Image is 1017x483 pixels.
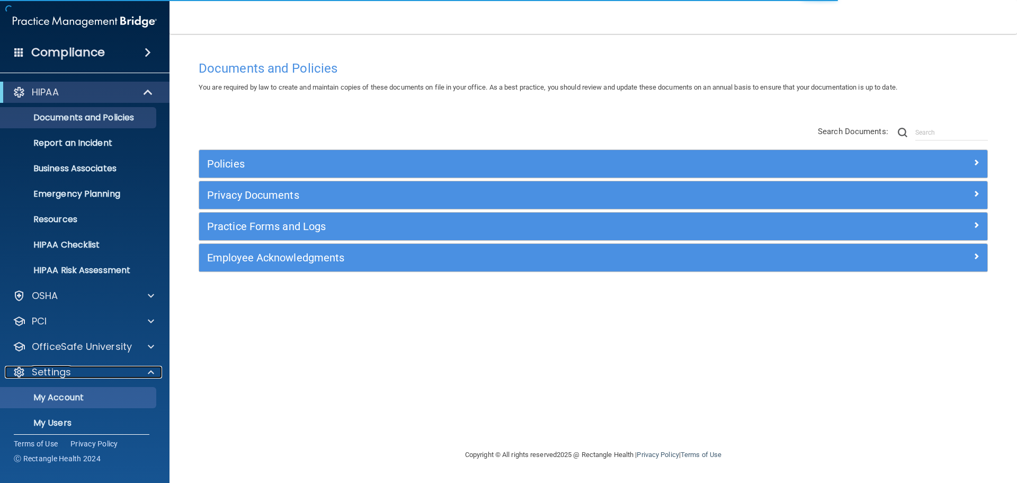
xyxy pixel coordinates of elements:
[13,289,154,302] a: OSHA
[207,189,782,201] h5: Privacy Documents
[13,315,154,328] a: PCI
[32,315,47,328] p: PCI
[834,408,1004,450] iframe: Drift Widget Chat Controller
[207,218,979,235] a: Practice Forms and Logs
[207,252,782,264] h5: Employee Acknowledgments
[207,158,782,170] h5: Policies
[400,438,787,472] div: Copyright © All rights reserved 2025 @ Rectangle Health | |
[199,83,897,91] span: You are required by law to create and maintain copies of these documents on file in your office. ...
[199,62,988,75] h4: Documents and Policies
[7,392,151,403] p: My Account
[14,438,58,449] a: Terms of Use
[898,128,907,137] img: ic-search.3b580494.png
[207,249,979,266] a: Employee Acknowledgments
[7,138,151,148] p: Report an Incident
[32,366,71,379] p: Settings
[13,366,154,379] a: Settings
[13,340,154,353] a: OfficeSafe University
[207,187,979,204] a: Privacy Documents
[32,340,132,353] p: OfficeSafe University
[818,127,888,136] span: Search Documents:
[637,451,679,459] a: Privacy Policy
[13,86,154,99] a: HIPAA
[207,155,979,172] a: Policies
[7,240,151,250] p: HIPAA Checklist
[681,451,721,459] a: Terms of Use
[14,453,101,464] span: Ⓒ Rectangle Health 2024
[13,11,157,32] img: PMB logo
[32,86,59,99] p: HIPAA
[7,112,151,123] p: Documents and Policies
[7,214,151,225] p: Resources
[7,418,151,428] p: My Users
[70,438,118,449] a: Privacy Policy
[207,221,782,232] h5: Practice Forms and Logs
[7,189,151,199] p: Emergency Planning
[7,265,151,276] p: HIPAA Risk Assessment
[7,163,151,174] p: Business Associates
[31,45,105,60] h4: Compliance
[915,125,988,140] input: Search
[32,289,58,302] p: OSHA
